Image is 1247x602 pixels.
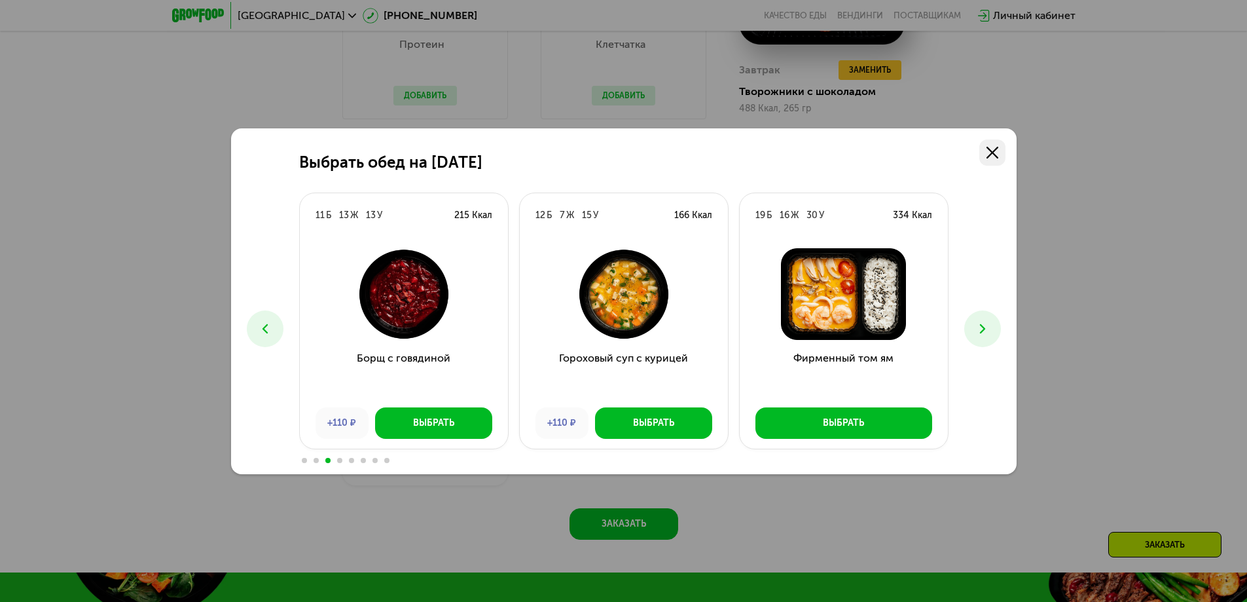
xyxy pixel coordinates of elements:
h3: Гороховый суп с курицей [520,350,728,398]
div: У [819,209,824,222]
div: +110 ₽ [316,407,369,439]
div: 15 [582,209,592,222]
div: 7 [560,209,565,222]
button: Выбрать [375,407,492,439]
div: 166 Ккал [674,209,712,222]
div: У [593,209,598,222]
div: +110 ₽ [535,407,588,439]
div: 334 Ккал [893,209,932,222]
div: Ж [791,209,799,222]
div: 13 [366,209,376,222]
div: Ж [350,209,358,222]
div: 16 [780,209,789,222]
div: 215 Ккал [454,209,492,222]
div: Б [326,209,331,222]
h2: Выбрать обед на [DATE] [299,153,482,172]
div: 30 [806,209,818,222]
button: Выбрать [595,407,712,439]
img: Гороховый суп с курицей [530,248,717,340]
div: Ж [566,209,574,222]
div: 12 [535,209,545,222]
h3: Фирменный том ям [740,350,948,398]
div: Б [767,209,772,222]
div: У [377,209,382,222]
h3: Борщ с говядиной [300,350,508,398]
div: Выбрать [633,417,674,430]
div: 19 [755,209,765,222]
button: Выбрать [755,407,932,439]
div: Выбрать [823,417,864,430]
div: Выбрать [413,417,454,430]
div: 11 [316,209,325,222]
div: 13 [339,209,349,222]
div: Б [547,209,552,222]
img: Борщ с говядиной [310,248,497,340]
img: Фирменный том ям [750,248,937,340]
